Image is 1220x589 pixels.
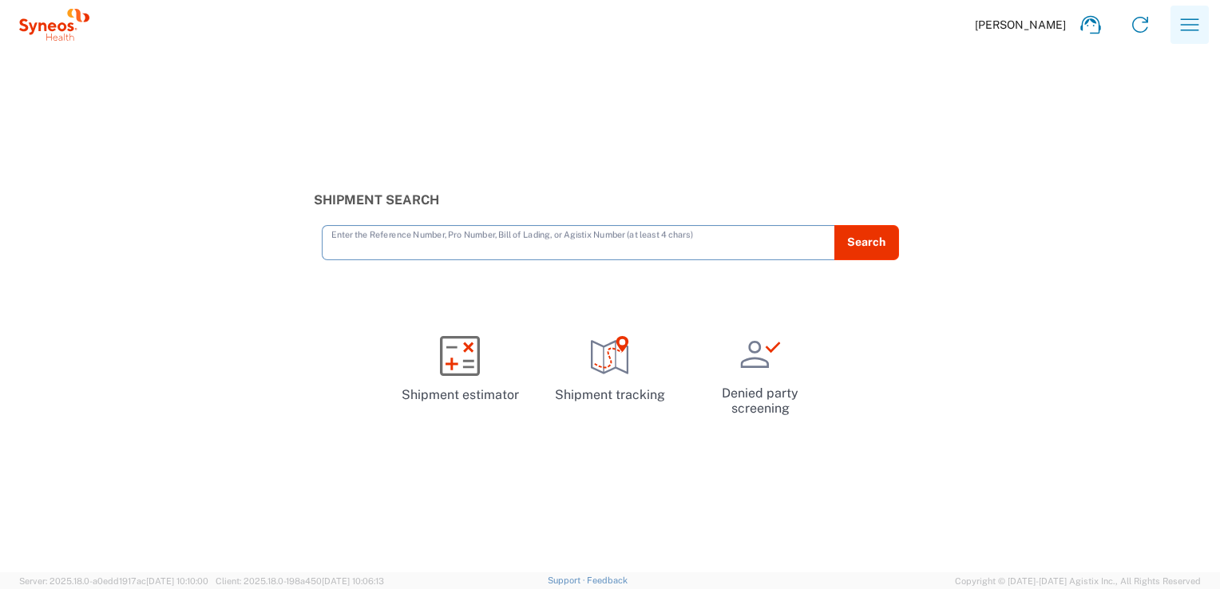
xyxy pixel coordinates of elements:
[322,576,384,586] span: [DATE] 10:06:13
[146,576,208,586] span: [DATE] 10:10:00
[216,576,384,586] span: Client: 2025.18.0-198a450
[834,225,899,260] button: Search
[587,575,628,585] a: Feedback
[391,322,529,417] a: Shipment estimator
[975,18,1066,32] span: [PERSON_NAME]
[314,192,907,208] h3: Shipment Search
[955,574,1201,588] span: Copyright © [DATE]-[DATE] Agistix Inc., All Rights Reserved
[691,322,829,429] a: Denied party screening
[541,322,679,417] a: Shipment tracking
[548,575,588,585] a: Support
[19,576,208,586] span: Server: 2025.18.0-a0edd1917ac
